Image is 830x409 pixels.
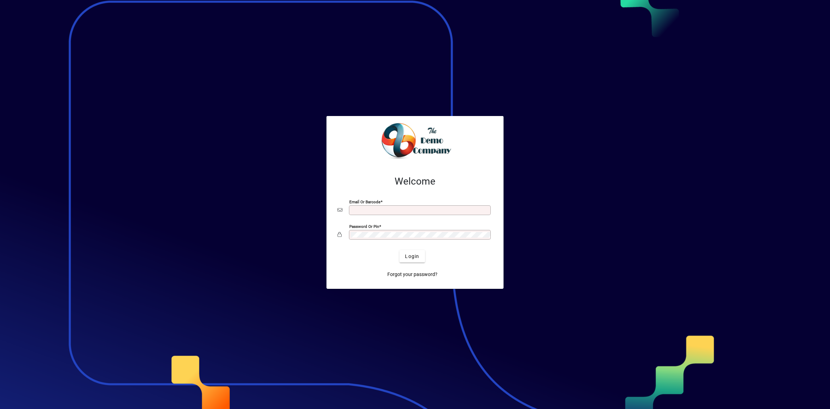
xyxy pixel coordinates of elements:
[387,271,437,278] span: Forgot your password?
[399,250,425,263] button: Login
[338,176,492,187] h2: Welcome
[349,199,380,204] mat-label: Email or Barcode
[349,224,379,229] mat-label: Password or Pin
[405,253,419,260] span: Login
[385,268,440,281] a: Forgot your password?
